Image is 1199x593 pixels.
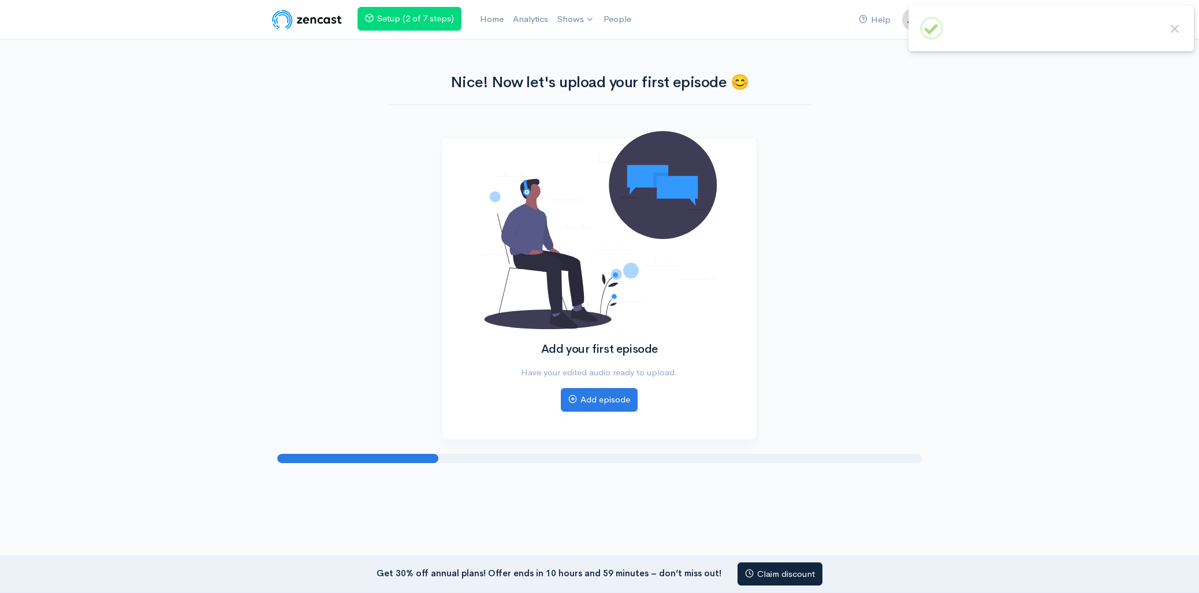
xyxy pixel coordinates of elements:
[1167,21,1182,36] button: Close this dialog
[481,131,717,329] img: No podcasts added
[481,366,717,379] p: Have your edited audio ready to upload.
[377,567,721,578] strong: Get 30% off annual plans! Offer ends in 10 hours and 59 minutes – don’t miss out!
[902,8,925,31] img: ...
[358,7,461,31] a: Setup (2 of 7 steps)
[738,562,822,586] a: Claim discount
[553,7,599,32] a: Shows
[561,388,638,412] a: Add episode
[270,8,344,31] img: ZenCast Logo
[508,7,553,32] a: Analytics
[475,7,508,32] a: Home
[481,343,717,356] h2: Add your first episode
[387,74,812,91] h1: Nice! Now let's upload your first episode 😊
[599,7,636,32] a: People
[854,8,895,32] a: Help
